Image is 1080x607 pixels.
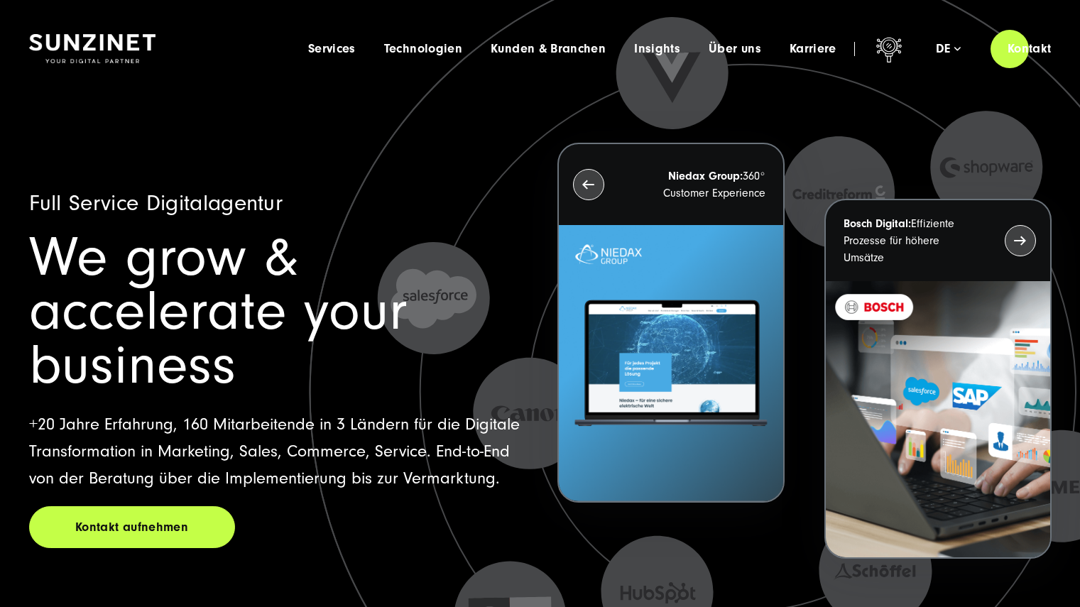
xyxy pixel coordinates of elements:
a: Technologien [384,42,462,56]
a: Kontakt aufnehmen [29,506,235,548]
button: Bosch Digital:Effiziente Prozesse für höhere Umsätze BOSCH - Kundeprojekt - Digital Transformatio... [824,199,1052,559]
img: SUNZINET Full Service Digital Agentur [29,34,156,64]
img: BOSCH - Kundeprojekt - Digital Transformation Agentur SUNZINET [826,281,1050,557]
p: +20 Jahre Erfahrung, 160 Mitarbeitende in 3 Ländern für die Digitale Transformation in Marketing,... [29,411,523,492]
a: Über uns [709,42,761,56]
strong: Bosch Digital: [844,217,911,230]
a: Insights [634,42,680,56]
p: 360° Customer Experience [630,168,765,202]
button: Niedax Group:360° Customer Experience Letztes Projekt von Niedax. Ein Laptop auf dem die Niedax W... [557,143,785,503]
a: Services [308,42,356,56]
div: de [936,42,961,56]
img: Letztes Projekt von Niedax. Ein Laptop auf dem die Niedax Website geöffnet ist, auf blauem Hinter... [559,225,783,501]
a: Kontakt [991,28,1069,69]
span: Full Service Digitalagentur [29,190,283,216]
strong: Niedax Group: [668,170,743,182]
p: Effiziente Prozesse für höhere Umsätze [844,215,979,266]
h1: We grow & accelerate your business [29,231,523,393]
a: Karriere [790,42,836,56]
a: Kunden & Branchen [491,42,606,56]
